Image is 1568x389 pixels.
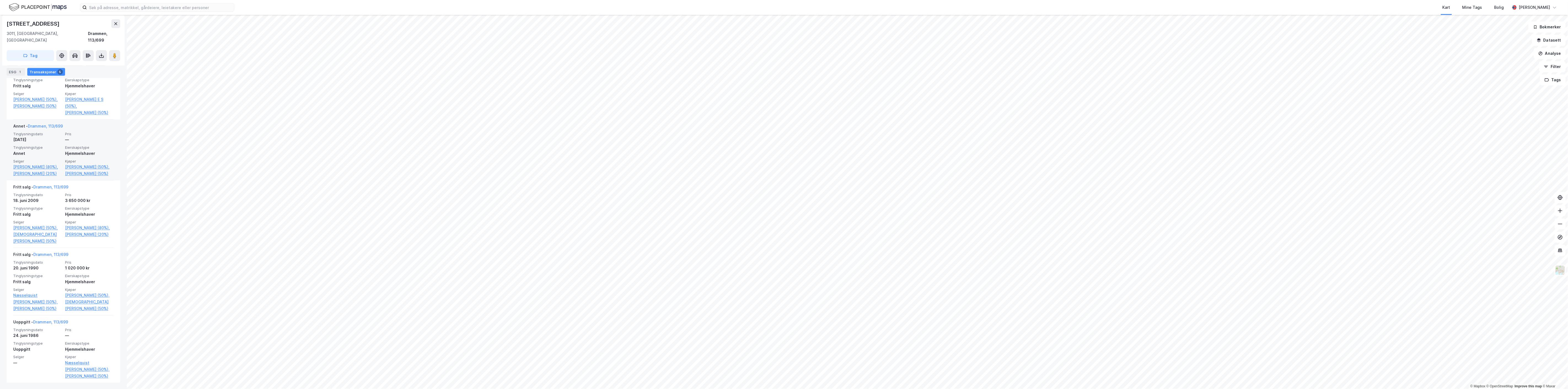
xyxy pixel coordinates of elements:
[28,124,63,128] a: Drammen, 113/699
[33,252,68,257] a: Drammen, 113/699
[57,69,63,75] div: 5
[1534,48,1566,59] button: Analyse
[13,332,62,339] div: 24. juni 1986
[13,159,62,164] span: Selger
[7,50,54,61] button: Tag
[65,341,114,346] span: Eierskapstype
[13,136,62,143] div: [DATE]
[13,150,62,157] div: Annet
[13,225,62,231] a: [PERSON_NAME] (50%),
[65,136,114,143] div: —
[13,341,62,346] span: Tinglysningstype
[13,328,62,332] span: Tinglysningsdato
[65,96,114,109] a: [PERSON_NAME] E S (50%),
[27,68,65,76] div: Transaksjoner
[13,197,62,204] div: 18. juni 2009
[65,299,114,312] a: [DEMOGRAPHIC_DATA][PERSON_NAME] (50%)
[65,292,114,299] a: [PERSON_NAME] (50%),
[1487,384,1513,388] a: OpenStreetMap
[65,328,114,332] span: Pris
[13,96,62,103] a: [PERSON_NAME] (50%),
[13,132,62,136] span: Tinglysningsdato
[13,103,62,109] a: [PERSON_NAME] (50%)
[65,355,114,359] span: Kjøper
[1532,35,1566,46] button: Datasett
[7,30,88,44] div: 3011, [GEOGRAPHIC_DATA], [GEOGRAPHIC_DATA]
[33,185,68,189] a: Drammen, 113/699
[65,132,114,136] span: Pris
[1540,363,1568,389] iframe: Chat Widget
[13,193,62,197] span: Tinglysningsdato
[1529,21,1566,33] button: Bokmerker
[13,170,62,177] a: [PERSON_NAME] (20%)
[13,305,62,312] a: [PERSON_NAME] (50%)
[65,360,114,373] a: Næsselquist [PERSON_NAME] (50%),
[13,251,68,260] div: Fritt salg -
[9,2,67,12] img: logo.f888ab2527a4732fd821a326f86c7f29.svg
[1539,61,1566,72] button: Filter
[65,170,114,177] a: [PERSON_NAME] (50%)
[1515,384,1542,388] a: Improve this map
[65,78,114,82] span: Eierskapstype
[65,145,114,150] span: Eierskapstype
[33,320,68,324] a: Drammen, 113/699
[17,69,23,75] div: 1
[87,3,234,12] input: Søk på adresse, matrikkel, gårdeiere, leietakere eller personer
[13,260,62,265] span: Tinglysningsdato
[13,287,62,292] span: Selger
[13,355,62,359] span: Selger
[13,123,63,132] div: Annet -
[65,346,114,353] div: Hjemmelshaver
[65,332,114,339] div: —
[65,193,114,197] span: Pris
[65,220,114,225] span: Kjøper
[7,19,61,28] div: [STREET_ADDRESS]
[13,145,62,150] span: Tinglysningstype
[65,159,114,164] span: Kjøper
[65,274,114,278] span: Eierskapstype
[65,287,114,292] span: Kjøper
[65,206,114,211] span: Eierskapstype
[1540,363,1568,389] div: Kontrollprogram for chat
[13,91,62,96] span: Selger
[65,91,114,96] span: Kjøper
[13,220,62,225] span: Selger
[13,360,62,366] div: —
[13,184,68,193] div: Fritt salg -
[1555,265,1566,275] img: Z
[13,211,62,218] div: Fritt salg
[65,225,114,231] a: [PERSON_NAME] (80%),
[65,109,114,116] a: [PERSON_NAME] (50%)
[65,279,114,285] div: Hjemmelshaver
[65,373,114,379] a: [PERSON_NAME] (50%)
[13,83,62,89] div: Fritt salg
[65,83,114,89] div: Hjemmelshaver
[13,78,62,82] span: Tinglysningstype
[7,68,25,76] div: ESG
[1519,4,1550,11] div: [PERSON_NAME]
[88,30,120,44] div: Drammen, 113/699
[13,265,62,271] div: 20. juni 1990
[13,206,62,211] span: Tinglysningstype
[65,260,114,265] span: Pris
[13,279,62,285] div: Fritt salg
[65,150,114,157] div: Hjemmelshaver
[13,274,62,278] span: Tinglysningstype
[13,346,62,353] div: Uoppgitt
[65,265,114,271] div: 1 020 000 kr
[1462,4,1482,11] div: Mine Tags
[65,164,114,170] a: [PERSON_NAME] (50%),
[1470,384,1486,388] a: Mapbox
[1540,74,1566,85] button: Tags
[1494,4,1504,11] div: Bolig
[1443,4,1450,11] div: Kart
[65,231,114,238] a: [PERSON_NAME] (20%)
[13,292,62,305] a: Næsselquist [PERSON_NAME] (50%),
[13,164,62,170] a: [PERSON_NAME] (80%),
[65,197,114,204] div: 3 650 000 kr
[13,319,68,328] div: Uoppgitt -
[65,211,114,218] div: Hjemmelshaver
[13,231,62,244] a: [DEMOGRAPHIC_DATA][PERSON_NAME] (50%)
